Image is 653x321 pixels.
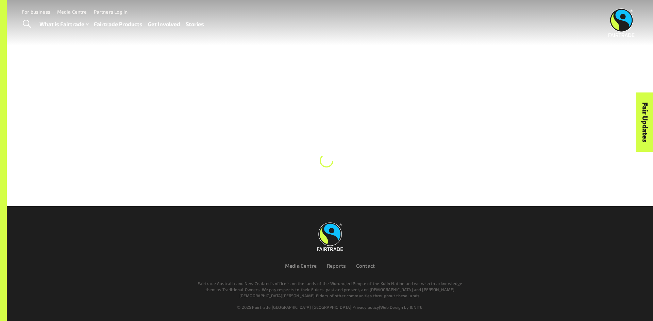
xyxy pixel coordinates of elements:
[352,305,379,309] a: Privacy policy
[356,263,375,269] a: Contact
[380,305,423,309] a: Web Design by IGNITE
[57,9,87,15] a: Media Centre
[18,16,35,33] a: Toggle Search
[327,263,346,269] a: Reports
[285,263,317,269] a: Media Centre
[39,19,88,29] a: What is Fairtrade
[22,9,50,15] a: For business
[148,19,180,29] a: Get Involved
[608,8,635,37] img: Fairtrade Australia New Zealand logo
[186,19,204,29] a: Stories
[317,222,343,251] img: Fairtrade Australia New Zealand logo
[94,19,143,29] a: Fairtrade Products
[237,305,351,309] span: © 2025 Fairtrade [GEOGRAPHIC_DATA] [GEOGRAPHIC_DATA]
[195,280,465,299] p: Fairtrade Australia and New Zealand’s office is on the lands of the Wurundjeri People of the Kuli...
[125,304,535,310] div: | |
[94,9,128,15] a: Partners Log In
